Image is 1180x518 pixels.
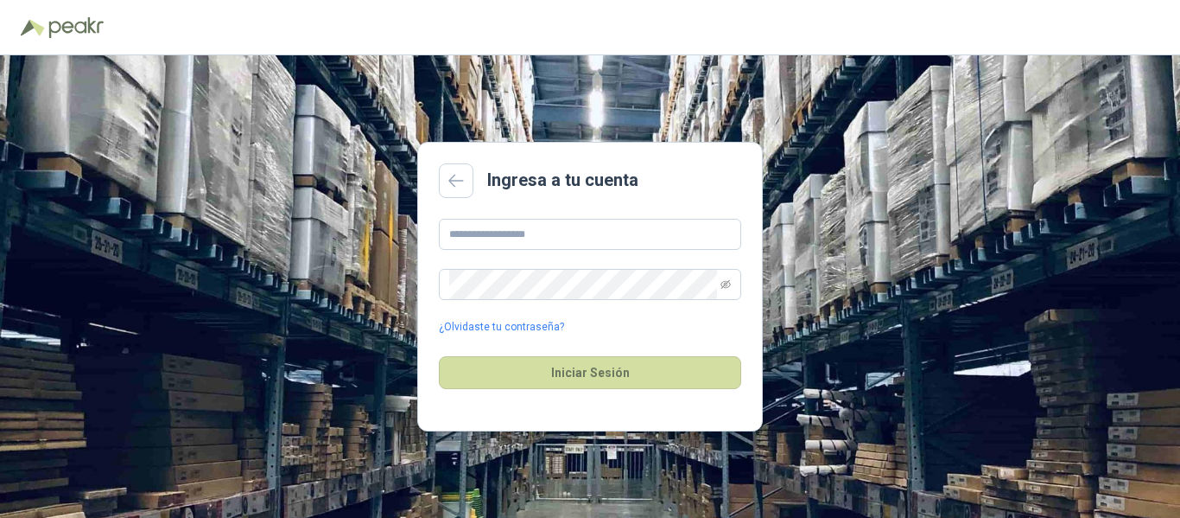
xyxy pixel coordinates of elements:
img: Logo [21,19,45,36]
img: Peakr [48,17,104,38]
span: eye-invisible [720,279,731,290]
button: Iniciar Sesión [439,356,741,389]
h2: Ingresa a tu cuenta [487,167,638,194]
a: ¿Olvidaste tu contraseña? [439,319,564,336]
